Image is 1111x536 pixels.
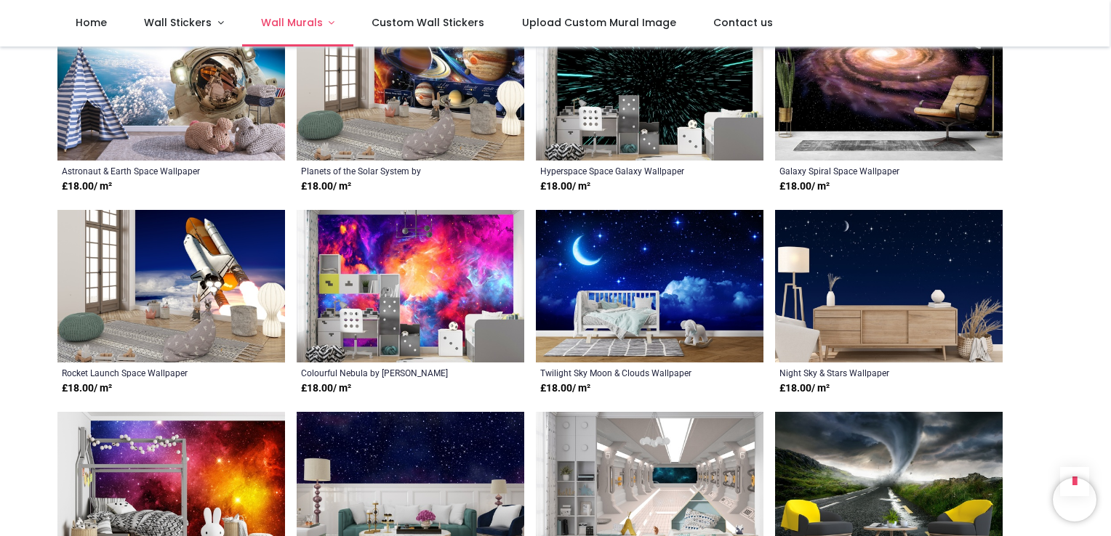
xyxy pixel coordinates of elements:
a: Twilight Sky Moon & Clouds Wallpaper [540,367,715,378]
img: Astronaut & Earth Space Wall Mural Wallpaper [57,8,285,161]
strong: £ 18.00 / m² [779,179,830,194]
img: Night Sky & Stars Wall Mural Wallpaper [775,210,1003,362]
span: Upload Custom Mural Image [522,15,676,30]
iframe: Brevo live chat [1053,478,1096,521]
a: Planets of the Solar System by [PERSON_NAME] [301,165,476,176]
a: Rocket Launch Space Wallpaper [62,367,237,378]
a: Galaxy Spiral Space Wallpaper [779,165,955,176]
a: Hyperspace Space Galaxy Wallpaper [540,165,715,176]
strong: £ 18.00 / m² [779,381,830,396]
img: Planets of the Solar System Wall Mural by David Penfound [297,8,524,161]
a: Astronaut & Earth Space Wallpaper [62,165,237,176]
strong: £ 18.00 / m² [62,381,112,396]
strong: £ 18.00 / m² [540,381,590,396]
strong: £ 18.00 / m² [62,179,112,194]
span: Contact us [713,15,773,30]
img: Twilight Sky Moon & Clouds Wall Mural Wallpaper [536,210,763,362]
span: Wall Stickers [144,15,212,30]
a: Colourful Nebula by [PERSON_NAME] [301,367,476,378]
img: Hyperspace Space Galaxy Wall Mural Wallpaper [536,8,763,161]
span: Home [76,15,107,30]
img: Galaxy Spiral Space Wall Mural Wallpaper [775,8,1003,161]
span: Custom Wall Stickers [372,15,484,30]
strong: £ 18.00 / m² [301,381,351,396]
img: Colourful Nebula Wall Mural by Tenyo Marchev [297,210,524,362]
strong: £ 18.00 / m² [540,179,590,194]
strong: £ 18.00 / m² [301,179,351,194]
a: Night Sky & Stars Wallpaper [779,367,955,378]
span: Wall Murals [261,15,323,30]
img: Rocket Launch Space Wall Mural Wallpaper [57,210,285,362]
